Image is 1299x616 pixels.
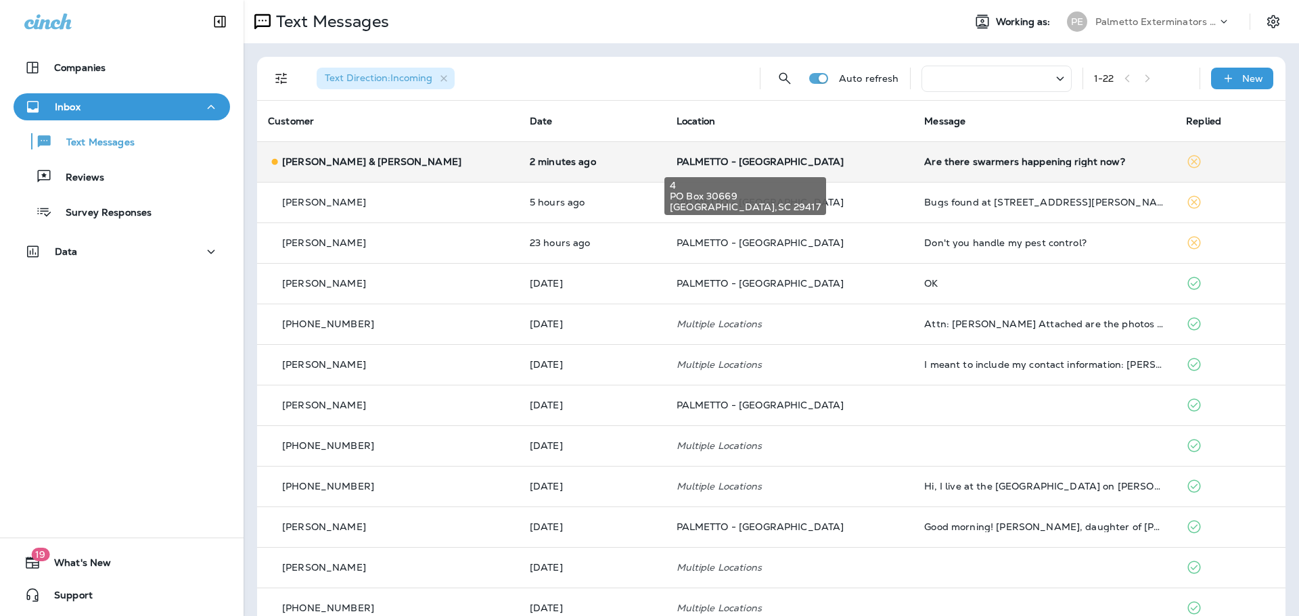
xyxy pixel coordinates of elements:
[1095,16,1217,27] p: Palmetto Exterminators LLC
[41,590,93,606] span: Support
[55,101,81,112] p: Inbox
[14,582,230,609] button: Support
[924,237,1164,248] div: Don't you handle my pest control?
[14,127,230,156] button: Text Messages
[996,16,1053,28] span: Working as:
[924,115,965,127] span: Message
[317,68,455,89] div: Text Direction:Incoming
[530,440,655,451] p: Oct 2, 2025 08:37 AM
[677,237,844,249] span: PALMETTO - [GEOGRAPHIC_DATA]
[670,191,821,202] span: PO Box 30669
[282,197,366,208] p: [PERSON_NAME]
[282,318,374,329] p: [PHONE_NUMBER]
[677,481,903,492] p: Multiple Locations
[1242,73,1263,84] p: New
[530,562,655,573] p: Sep 30, 2025 10:30 AM
[14,54,230,81] button: Companies
[530,521,655,532] p: Oct 1, 2025 08:06 AM
[677,399,844,411] span: PALMETTO - [GEOGRAPHIC_DATA]
[14,162,230,191] button: Reviews
[55,246,78,257] p: Data
[1261,9,1285,34] button: Settings
[924,481,1164,492] div: Hi, I live at the Island Park Condos on Daniel Island. Our association has a pest contract with y...
[14,238,230,265] button: Data
[677,602,903,613] p: Multiple Locations
[325,72,432,84] span: Text Direction : Incoming
[530,481,655,492] p: Oct 1, 2025 01:41 PM
[282,237,366,248] p: [PERSON_NAME]
[268,65,295,92] button: Filters
[677,359,903,370] p: Multiple Locations
[677,521,844,533] span: PALMETTO - [GEOGRAPHIC_DATA]
[771,65,798,92] button: Search Messages
[52,207,152,220] p: Survey Responses
[282,359,366,370] p: [PERSON_NAME]
[924,521,1164,532] div: Good morning! Gayle Fellers, daughter of Calvin Cloninger will be there at 10:30 to let Sean in. ...
[530,602,655,613] p: Sep 30, 2025 09:55 AM
[677,562,903,573] p: Multiple Locations
[924,359,1164,370] div: I meant to include my contact information: Mike Martini 14 Apollo Rd Charleston, SC 29407
[282,562,366,573] p: [PERSON_NAME]
[530,156,655,167] p: Oct 10, 2025 04:26 PM
[924,318,1164,329] div: Attn: Devon Attached are the photos I think are termites that a had inside my back door. Let me k...
[14,197,230,226] button: Survey Responses
[201,8,239,35] button: Collapse Sidebar
[677,156,844,168] span: PALMETTO - [GEOGRAPHIC_DATA]
[54,62,106,73] p: Companies
[530,278,655,289] p: Oct 9, 2025 01:32 PM
[282,400,366,410] p: [PERSON_NAME]
[53,137,135,149] p: Text Messages
[530,115,553,127] span: Date
[14,93,230,120] button: Inbox
[282,481,374,492] p: [PHONE_NUMBER]
[530,318,655,329] p: Oct 7, 2025 11:05 AM
[41,557,111,573] span: What's New
[924,197,1164,208] div: Bugs found at 1000 Hunt Club Run. Janet Amos 843.364.8947
[1186,115,1221,127] span: Replied
[52,172,104,185] p: Reviews
[282,602,374,613] p: [PHONE_NUMBER]
[670,180,821,191] span: 4
[271,11,389,32] p: Text Messages
[839,73,899,84] p: Auto refresh
[268,115,314,127] span: Customer
[282,440,374,451] p: [PHONE_NUMBER]
[530,359,655,370] p: Oct 5, 2025 10:53 AM
[1094,73,1114,84] div: 1 - 22
[1067,11,1087,32] div: PE
[677,277,844,289] span: PALMETTO - [GEOGRAPHIC_DATA]
[530,400,655,410] p: Oct 2, 2025 04:33 PM
[530,237,655,248] p: Oct 9, 2025 04:52 PM
[677,440,903,451] p: Multiple Locations
[31,548,49,561] span: 19
[14,549,230,576] button: 19What's New
[924,156,1164,167] div: Are there swarmers happening right now?
[924,278,1164,289] div: OK
[282,156,461,167] p: [PERSON_NAME] & [PERSON_NAME]
[670,202,821,212] span: [GEOGRAPHIC_DATA] , SC 29417
[530,197,655,208] p: Oct 10, 2025 10:57 AM
[282,278,366,289] p: [PERSON_NAME]
[677,318,903,329] p: Multiple Locations
[677,115,716,127] span: Location
[282,521,366,532] p: [PERSON_NAME]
